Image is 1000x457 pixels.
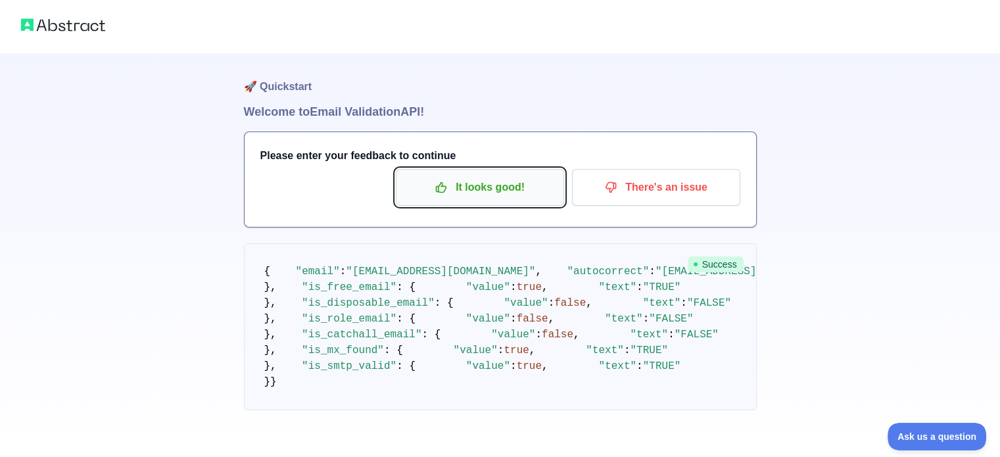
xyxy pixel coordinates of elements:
span: "is_disposable_email" [302,297,435,309]
span: "FALSE" [649,313,693,325]
span: true [504,345,529,356]
span: Success [688,256,744,272]
span: : [510,281,517,293]
span: true [517,360,542,372]
span: "is_role_email" [302,313,396,325]
span: : [340,266,346,277]
span: "text" [598,360,636,372]
p: There's an issue [582,176,730,199]
span: , [542,281,548,293]
span: "FALSE" [675,329,719,341]
span: : { [422,329,441,341]
span: : [680,297,687,309]
span: "value" [454,345,498,356]
span: "is_smtp_valid" [302,360,396,372]
span: "text" [643,297,681,309]
span: : [636,281,643,293]
span: : { [384,345,403,356]
span: false [554,297,586,309]
span: : [649,266,655,277]
iframe: Toggle Customer Support [888,423,987,450]
span: : [498,345,504,356]
span: : [636,360,643,372]
span: "[EMAIL_ADDRESS][DOMAIN_NAME]" [655,266,845,277]
span: , [542,360,548,372]
span: "email" [296,266,340,277]
span: "value" [466,313,510,325]
h1: 🚀 Quickstart [244,53,757,103]
span: : [624,345,631,356]
span: "text" [586,345,624,356]
span: : [510,360,517,372]
span: : [668,329,675,341]
img: Abstract logo [21,16,105,34]
span: { [264,266,271,277]
h1: Welcome to Email Validation API! [244,103,757,121]
span: "TRUE" [643,281,681,293]
span: "value" [504,297,548,309]
span: "is_free_email" [302,281,396,293]
span: "autocorrect" [567,266,649,277]
span: , [586,297,592,309]
span: : { [396,313,416,325]
span: false [542,329,573,341]
h3: Please enter your feedback to continue [260,148,740,164]
span: : { [396,360,416,372]
p: It looks good! [406,176,554,199]
span: "TRUE" [643,360,681,372]
span: "TRUE" [630,345,668,356]
span: : [643,313,650,325]
span: , [573,329,580,341]
span: : [548,297,555,309]
span: , [529,345,536,356]
span: "value" [466,360,510,372]
span: "[EMAIL_ADDRESS][DOMAIN_NAME]" [346,266,535,277]
span: : { [396,281,416,293]
span: , [548,313,555,325]
span: "text" [598,281,636,293]
button: There's an issue [572,169,740,206]
button: It looks good! [396,169,564,206]
span: false [517,313,548,325]
span: : [535,329,542,341]
span: "value" [491,329,535,341]
span: true [517,281,542,293]
span: , [535,266,542,277]
span: "text" [630,329,668,341]
span: : [510,313,517,325]
span: "FALSE" [687,297,731,309]
span: "text" [605,313,643,325]
span: "value" [466,281,510,293]
span: : { [435,297,454,309]
span: "is_catchall_email" [302,329,421,341]
span: "is_mx_found" [302,345,384,356]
